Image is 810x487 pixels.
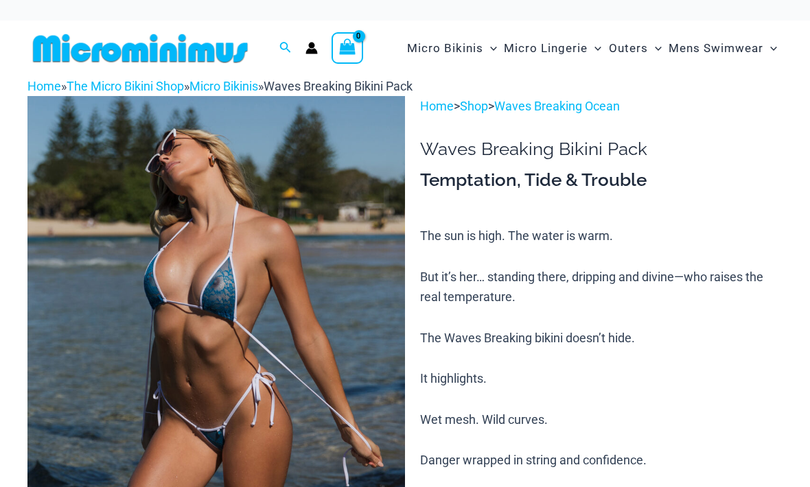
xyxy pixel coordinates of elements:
[404,27,500,69] a: Micro BikinisMenu ToggleMenu Toggle
[407,31,483,66] span: Micro Bikinis
[332,32,363,64] a: View Shopping Cart, empty
[420,169,783,192] h3: Temptation, Tide & Trouble
[420,96,783,117] p: > >
[669,31,763,66] span: Mens Swimwear
[504,31,588,66] span: Micro Lingerie
[588,31,601,66] span: Menu Toggle
[648,31,662,66] span: Menu Toggle
[402,25,783,71] nav: Site Navigation
[27,79,413,93] span: » » »
[264,79,413,93] span: Waves Breaking Bikini Pack
[500,27,605,69] a: Micro LingerieMenu ToggleMenu Toggle
[420,99,454,113] a: Home
[605,27,665,69] a: OutersMenu ToggleMenu Toggle
[279,40,292,57] a: Search icon link
[665,27,780,69] a: Mens SwimwearMenu ToggleMenu Toggle
[67,79,184,93] a: The Micro Bikini Shop
[27,33,253,64] img: MM SHOP LOGO FLAT
[420,139,783,160] h1: Waves Breaking Bikini Pack
[763,31,777,66] span: Menu Toggle
[27,79,61,93] a: Home
[494,99,620,113] a: Waves Breaking Ocean
[609,31,648,66] span: Outers
[483,31,497,66] span: Menu Toggle
[189,79,258,93] a: Micro Bikinis
[460,99,488,113] a: Shop
[305,42,318,54] a: Account icon link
